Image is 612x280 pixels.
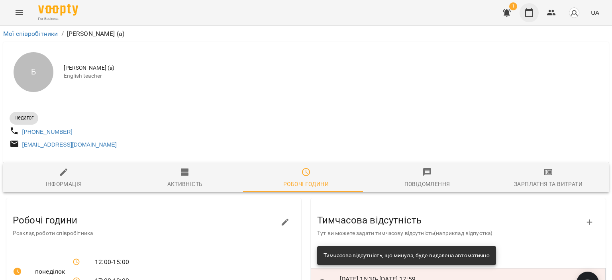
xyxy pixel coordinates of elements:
p: Розклад роботи співробітника [13,229,282,237]
span: 1 [509,2,517,10]
p: Тут ви можете задати тимчасову відсутність(наприклад відпустка) [317,229,586,237]
img: avatar_s.png [569,7,580,18]
span: For Business [38,16,78,22]
div: Активність [167,179,203,189]
img: Voopty Logo [38,4,78,16]
button: Menu [10,3,29,22]
h3: Тимчасова відсутність [317,215,586,225]
a: [PHONE_NUMBER] [22,129,73,135]
span: English teacher [64,72,602,80]
p: [PERSON_NAME] (а) [67,29,125,39]
div: Б [14,52,53,92]
a: [EMAIL_ADDRESS][DOMAIN_NAME] [22,141,117,148]
div: Робочі години [283,179,329,189]
div: Зарплатня та Витрати [514,179,583,189]
span: [PERSON_NAME] (а) [64,64,602,72]
li: / [61,29,64,39]
span: Педагог [10,114,38,121]
div: Тимчасова відсутність, що минула, буде видалена автоматично [324,249,490,263]
span: 12:00 - 15:00 [95,257,129,267]
span: понеділок [35,267,60,276]
span: UA [591,8,599,17]
div: Повідомлення [404,179,450,189]
h3: Робочі години [13,215,282,225]
button: UA [588,5,602,20]
a: Мої співробітники [3,30,58,37]
nav: breadcrumb [3,29,609,39]
div: Інформація [46,179,82,189]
